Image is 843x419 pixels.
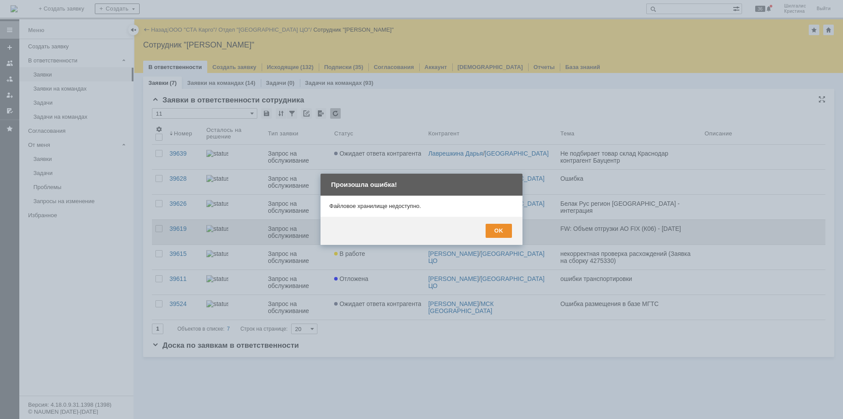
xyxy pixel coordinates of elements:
div: Новая [15,12,36,21]
div: Файловое хранилище недоступно. [329,203,514,210]
div: 0 [99,13,102,20]
div: Произошла ошибка! [321,174,522,196]
div: #39615: WMS Сборка [126,41,209,48]
a: #39615: WMS Сборка [126,41,187,48]
div: В работе [124,12,155,21]
div: некорректная проверка расхождений (Заявка на сборку 4275330) [126,51,209,63]
a: Кагриманьян Владимир Владимирович [126,68,136,78]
